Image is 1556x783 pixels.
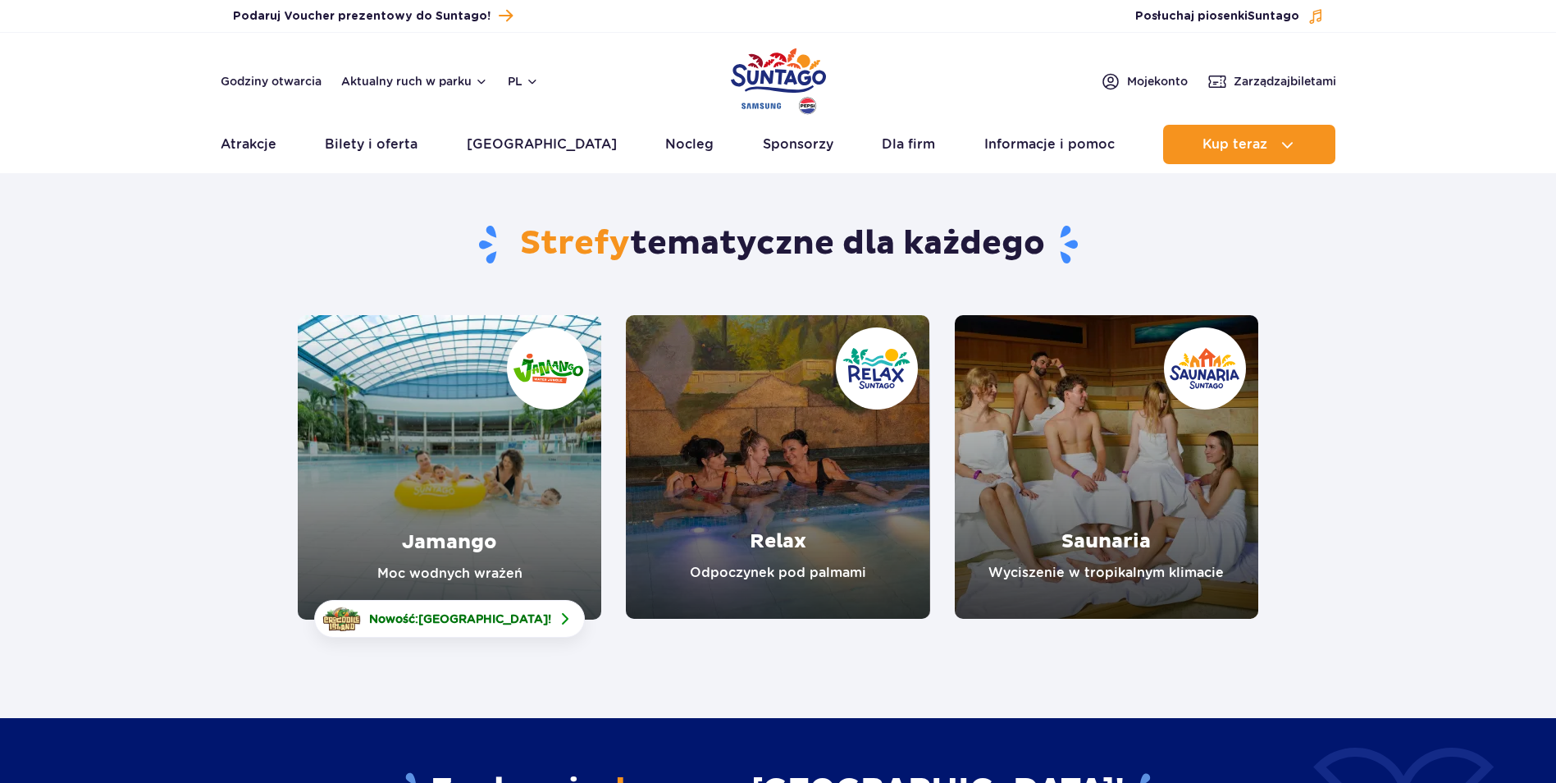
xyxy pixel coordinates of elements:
a: Nocleg [665,125,714,164]
a: Dla firm [882,125,935,164]
span: Suntago [1248,11,1299,22]
button: Kup teraz [1163,125,1335,164]
span: Zarządzaj biletami [1234,73,1336,89]
a: Relax [626,315,929,619]
a: Sponsorzy [763,125,833,164]
span: Kup teraz [1202,137,1267,152]
a: Bilety i oferta [325,125,418,164]
a: [GEOGRAPHIC_DATA] [467,125,617,164]
span: [GEOGRAPHIC_DATA] [418,612,548,625]
a: Nowość:[GEOGRAPHIC_DATA]! [314,600,585,638]
a: Jamango [298,315,601,620]
span: Moje konto [1127,73,1188,89]
span: Podaruj Voucher prezentowy do Suntago! [233,8,491,25]
a: Atrakcje [221,125,276,164]
button: Aktualny ruch w parku [341,75,488,88]
a: Mojekonto [1101,71,1188,91]
a: Godziny otwarcia [221,73,322,89]
button: pl [508,73,539,89]
span: Posłuchaj piosenki [1135,8,1299,25]
h1: tematyczne dla każdego [298,223,1258,266]
a: Podaruj Voucher prezentowy do Suntago! [233,5,513,27]
button: Posłuchaj piosenkiSuntago [1135,8,1324,25]
a: Saunaria [955,315,1258,619]
a: Park of Poland [731,41,826,117]
a: Informacje i pomoc [984,125,1115,164]
span: Nowość: ! [369,611,551,627]
a: Zarządzajbiletami [1207,71,1336,91]
span: Strefy [520,223,630,264]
